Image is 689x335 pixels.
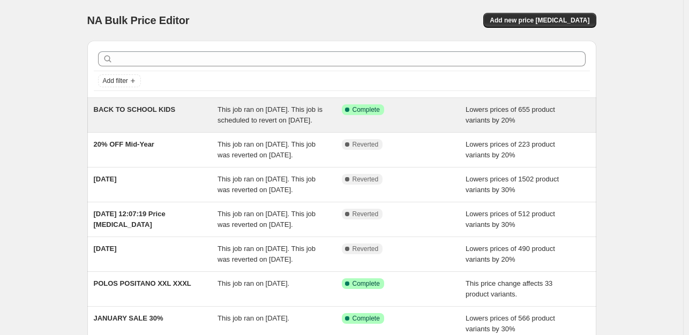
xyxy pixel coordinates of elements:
span: Reverted [353,210,379,218]
span: Lowers prices of 566 product variants by 30% [466,314,555,333]
span: Lowers prices of 1502 product variants by 30% [466,175,559,194]
span: Reverted [353,175,379,184]
span: This price change affects 33 product variants. [466,279,552,298]
span: NA Bulk Price Editor [87,14,190,26]
span: [DATE] 12:07:19 Price [MEDICAL_DATA] [94,210,166,229]
span: Lowers prices of 490 product variants by 20% [466,245,555,263]
span: Reverted [353,245,379,253]
span: Complete [353,105,380,114]
span: This job ran on [DATE]. [218,314,289,322]
span: [DATE] [94,245,117,253]
button: Add new price [MEDICAL_DATA] [483,13,596,28]
span: JANUARY SALE 30% [94,314,163,322]
span: This job ran on [DATE]. [218,279,289,287]
span: This job ran on [DATE]. This job is scheduled to revert on [DATE]. [218,105,323,124]
span: Reverted [353,140,379,149]
span: 20% OFF Mid-Year [94,140,154,148]
span: Lowers prices of 655 product variants by 20% [466,105,555,124]
span: Add filter [103,77,128,85]
span: [DATE] [94,175,117,183]
button: Add filter [98,74,141,87]
span: Add new price [MEDICAL_DATA] [490,16,589,25]
span: BACK TO SCHOOL KIDS [94,105,176,113]
span: This job ran on [DATE]. This job was reverted on [DATE]. [218,245,316,263]
span: This job ran on [DATE]. This job was reverted on [DATE]. [218,140,316,159]
span: Complete [353,279,380,288]
span: Lowers prices of 512 product variants by 30% [466,210,555,229]
span: Complete [353,314,380,323]
span: Lowers prices of 223 product variants by 20% [466,140,555,159]
span: This job ran on [DATE]. This job was reverted on [DATE]. [218,175,316,194]
span: POLOS POSITANO XXL XXXL [94,279,191,287]
span: This job ran on [DATE]. This job was reverted on [DATE]. [218,210,316,229]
